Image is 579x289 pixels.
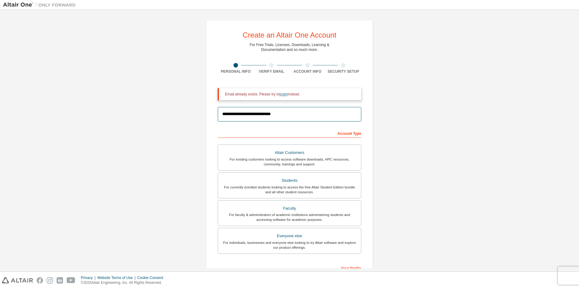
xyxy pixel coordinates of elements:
[222,232,357,240] div: Everyone else
[47,277,53,284] img: instagram.svg
[225,92,356,97] div: Email already exists. Please try to instead.
[222,157,357,167] div: For existing customers looking to access software downloads, HPC resources, community, trainings ...
[97,275,137,280] div: Website Terms of Use
[3,2,79,8] img: Altair One
[222,176,357,185] div: Students
[67,277,75,284] img: youtube.svg
[57,277,63,284] img: linkedin.svg
[222,204,357,213] div: Faculty
[218,128,361,138] div: Account Type
[222,148,357,157] div: Altair Customers
[280,92,287,96] a: login
[254,69,290,74] div: Verify Email
[2,277,33,284] img: altair_logo.svg
[81,280,167,285] p: © 2025 Altair Engineering, Inc. All Rights Reserved.
[137,275,167,280] div: Cookie Consent
[289,69,326,74] div: Account Info
[222,185,357,194] div: For currently enrolled students looking to access the free Altair Student Edition bundle and all ...
[243,32,336,39] div: Create an Altair One Account
[218,69,254,74] div: Personal Info
[250,42,329,52] div: For Free Trials, Licenses, Downloads, Learning & Documentation and so much more.
[37,277,43,284] img: facebook.svg
[81,275,97,280] div: Privacy
[222,240,357,250] div: For individuals, businesses and everyone else looking to try Altair software and explore our prod...
[218,263,361,273] div: Your Profile
[326,69,362,74] div: Security Setup
[222,212,357,222] div: For faculty & administrators of academic institutions administering students and accessing softwa...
